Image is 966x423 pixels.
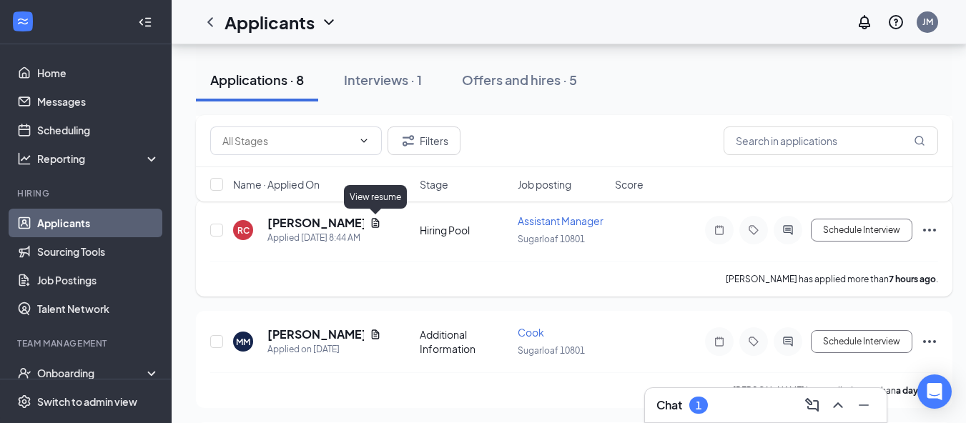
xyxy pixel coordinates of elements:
[210,71,304,89] div: Applications · 8
[233,177,320,191] span: Name · Applied On
[779,224,797,236] svg: ActiveChat
[237,224,250,237] div: RC
[804,397,821,414] svg: ComposeMessage
[267,215,364,231] h5: [PERSON_NAME]
[889,274,936,284] b: 7 hours ago
[267,231,381,245] div: Applied [DATE] 8:44 AM
[462,71,577,89] div: Offers and hires · 5
[917,374,952,409] div: Open Intercom Messenger
[518,326,544,339] span: Cook
[914,135,925,146] svg: MagnifyingGlass
[37,59,159,87] a: Home
[138,15,152,29] svg: Collapse
[921,333,938,350] svg: Ellipses
[37,266,159,294] a: Job Postings
[267,327,364,342] h5: [PERSON_NAME]
[724,126,938,155] input: Search in applications
[711,224,728,236] svg: Note
[37,87,159,116] a: Messages
[358,135,370,146] svg: ChevronDown
[711,336,728,347] svg: Note
[887,14,905,31] svg: QuestionInfo
[922,16,933,28] div: JM
[400,132,417,149] svg: Filter
[745,336,762,347] svg: Tag
[921,222,938,239] svg: Ellipses
[656,397,682,413] h3: Chat
[17,151,31,166] svg: Analysis
[420,177,448,191] span: Stage
[344,185,407,209] div: View resume
[17,337,157,349] div: Team Management
[344,71,422,89] div: Interviews · 1
[855,397,872,414] svg: Minimize
[17,394,31,409] svg: Settings
[388,126,460,155] button: Filter Filters
[896,385,936,396] b: a day ago
[779,336,797,347] svg: ActiveChat
[267,342,381,357] div: Applied on [DATE]
[696,399,701,412] div: 1
[370,217,381,229] svg: Document
[518,234,585,244] span: Sugarloaf 10801
[745,224,762,236] svg: Tag
[225,10,315,34] h1: Applicants
[829,397,847,414] svg: ChevronUp
[518,177,571,191] span: Job posting
[202,14,219,31] svg: ChevronLeft
[856,14,873,31] svg: Notifications
[37,237,159,266] a: Sourcing Tools
[37,394,137,409] div: Switch to admin view
[827,394,849,417] button: ChevronUp
[811,219,912,242] button: Schedule Interview
[811,330,912,353] button: Schedule Interview
[37,209,159,237] a: Applicants
[615,177,644,191] span: Score
[320,14,337,31] svg: ChevronDown
[236,336,250,348] div: MM
[518,214,603,227] span: Assistant Manager
[852,394,875,417] button: Minimize
[37,116,159,144] a: Scheduling
[726,273,938,285] p: [PERSON_NAME] has applied more than .
[518,345,585,356] span: Sugarloaf 10801
[801,394,824,417] button: ComposeMessage
[16,14,30,29] svg: WorkstreamLogo
[37,151,160,166] div: Reporting
[17,187,157,199] div: Hiring
[733,384,938,397] p: [PERSON_NAME] has applied more than .
[37,294,159,323] a: Talent Network
[370,329,381,340] svg: Document
[37,366,147,380] div: Onboarding
[420,223,509,237] div: Hiring Pool
[420,327,509,356] div: Additional Information
[222,133,353,149] input: All Stages
[17,366,31,380] svg: UserCheck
